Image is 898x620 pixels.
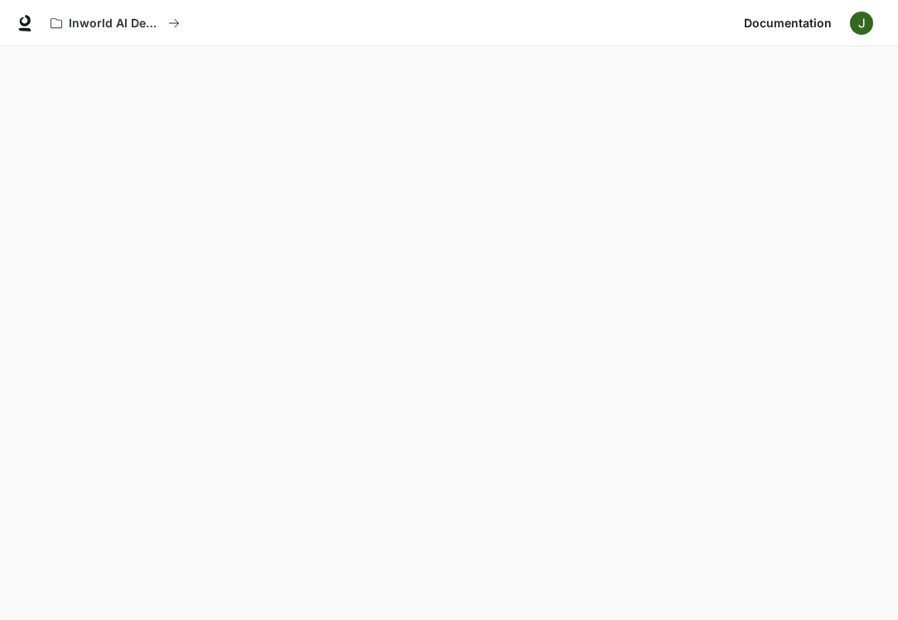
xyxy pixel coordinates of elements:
p: Inworld AI Demos [69,17,162,31]
a: Documentation [737,7,838,40]
button: User avatar [845,7,878,40]
span: Documentation [744,13,832,34]
img: User avatar [850,12,873,35]
button: All workspaces [43,7,187,40]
